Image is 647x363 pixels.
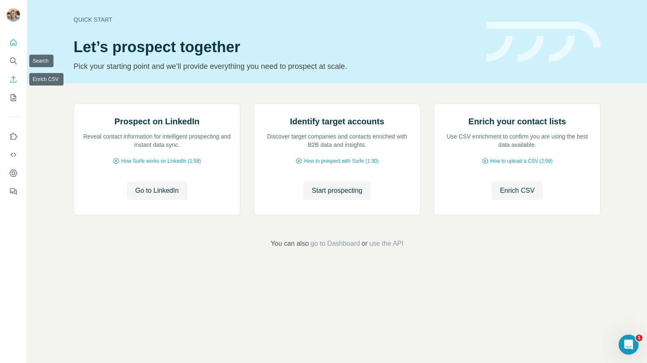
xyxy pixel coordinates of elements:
button: Start prospecting [303,181,371,200]
h1: Let’s prospect together [74,39,476,55]
img: banner [487,22,601,62]
div: Quick start [74,15,476,24]
button: Use Surfe on LinkedIn [7,129,20,144]
button: Enrich CSV [492,181,543,200]
span: 1 [636,335,642,341]
h2: Identify target accounts [290,116,385,127]
button: Enrich CSV [7,72,20,87]
p: Use CSV enrichment to confirm you are using the best data available. [443,132,592,149]
button: Dashboard [7,166,20,181]
span: How to upload a CSV (2:59) [490,157,553,165]
span: You can also [271,239,309,249]
button: Use Surfe API [7,147,20,162]
iframe: Intercom live chat [619,335,639,355]
button: Go to LinkedIn [127,181,187,200]
span: Go to LinkedIn [135,186,178,196]
p: Reveal contact information for intelligent prospecting and instant data sync. [82,132,232,149]
button: Quick start [7,35,20,50]
button: Search [7,53,20,68]
button: go to Dashboard [311,239,360,249]
button: use the API [369,239,403,249]
span: How Surfe works on LinkedIn (1:58) [121,157,201,165]
p: Pick your starting point and we’ll provide everything you need to prospect at scale. [74,60,476,72]
button: Feedback [7,184,20,199]
h2: Enrich your contact lists [469,116,566,127]
span: How to prospect with Surfe (1:30) [304,157,378,165]
p: Discover target companies and contacts enriched with B2B data and insights. [262,132,412,149]
span: Start prospecting [312,186,362,196]
span: or [362,239,367,249]
img: Avatar [7,8,20,22]
span: Enrich CSV [500,186,535,196]
h2: Prospect on LinkedIn [115,116,199,127]
button: My lists [7,90,20,105]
